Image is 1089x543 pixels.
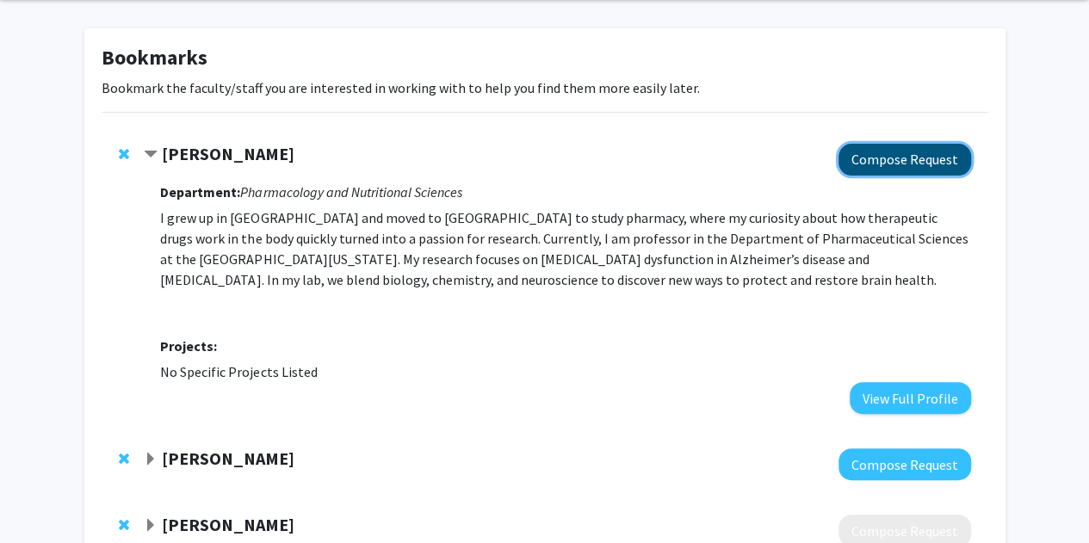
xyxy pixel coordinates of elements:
button: Compose Request to Bjoern Bauer [838,448,971,480]
strong: Projects: [160,337,217,355]
p: Bookmark the faculty/staff you are interested in working with to help you find them more easily l... [102,77,988,98]
p: I grew up in [GEOGRAPHIC_DATA] and moved to [GEOGRAPHIC_DATA] to study pharmacy, where my curiosi... [160,207,970,290]
h1: Bookmarks [102,46,988,71]
span: No Specific Projects Listed [160,363,317,380]
strong: [PERSON_NAME] [162,143,294,164]
span: Expand Bjoern Bauer Bookmark [144,453,158,466]
span: Remove Jeffrey Cain from bookmarks [119,518,129,532]
strong: [PERSON_NAME] [162,514,294,535]
span: Remove Anika Hartz from bookmarks [119,147,129,161]
strong: Department: [160,183,240,201]
button: View Full Profile [850,382,971,414]
span: Expand Jeffrey Cain Bookmark [144,519,158,533]
iframe: Chat [13,466,73,530]
button: Compose Request to Anika Hartz [838,144,971,176]
span: Contract Anika Hartz Bookmark [144,148,158,162]
i: Pharmacology and Nutritional Sciences [240,183,461,201]
span: Remove Bjoern Bauer from bookmarks [119,452,129,466]
strong: [PERSON_NAME] [162,447,294,469]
